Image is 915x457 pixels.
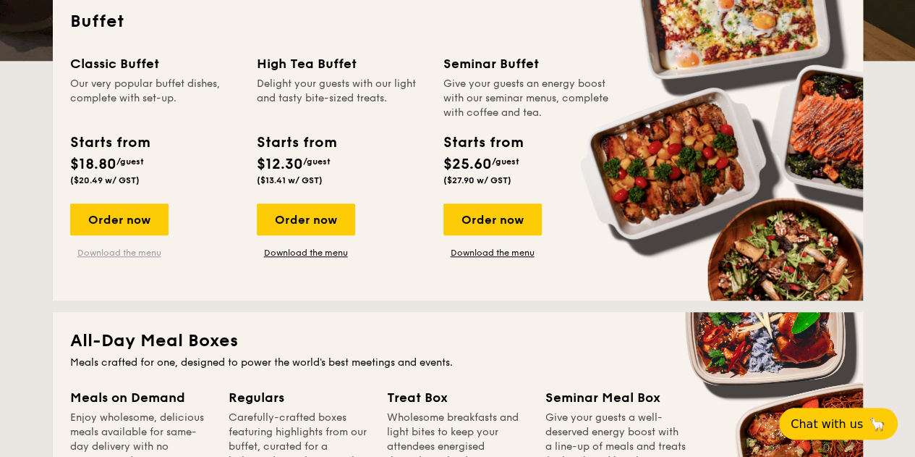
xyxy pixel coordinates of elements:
div: Give your guests an energy boost with our seminar menus, complete with coffee and tea. [443,77,613,120]
span: $18.80 [70,156,116,173]
span: 🦙 [869,416,886,432]
div: Regulars [229,387,370,408]
span: ($27.90 w/ GST) [443,175,511,185]
span: $25.60 [443,156,492,173]
div: Seminar Meal Box [545,387,686,408]
div: Order now [70,204,169,235]
div: Classic Buffet [70,54,239,74]
span: /guest [116,156,144,167]
a: Download the menu [70,247,169,259]
div: Order now [257,204,355,235]
a: Download the menu [443,247,542,259]
span: Chat with us [791,417,863,431]
span: $12.30 [257,156,303,173]
span: /guest [303,156,331,167]
div: Order now [443,204,542,235]
button: Chat with us🦙 [779,408,898,440]
h2: Buffet [70,10,846,33]
div: High Tea Buffet [257,54,426,74]
div: Meals on Demand [70,387,211,408]
div: Our very popular buffet dishes, complete with set-up. [70,77,239,120]
div: Meals crafted for one, designed to power the world's best meetings and events. [70,356,846,370]
div: Seminar Buffet [443,54,613,74]
span: ($20.49 w/ GST) [70,175,140,185]
div: Starts from [257,132,336,154]
a: Download the menu [257,247,355,259]
div: Starts from [443,132,522,154]
span: /guest [492,156,519,167]
div: Delight your guests with our light and tasty bite-sized treats. [257,77,426,120]
div: Starts from [70,132,149,154]
div: Treat Box [387,387,528,408]
h2: All-Day Meal Boxes [70,330,846,353]
span: ($13.41 w/ GST) [257,175,323,185]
